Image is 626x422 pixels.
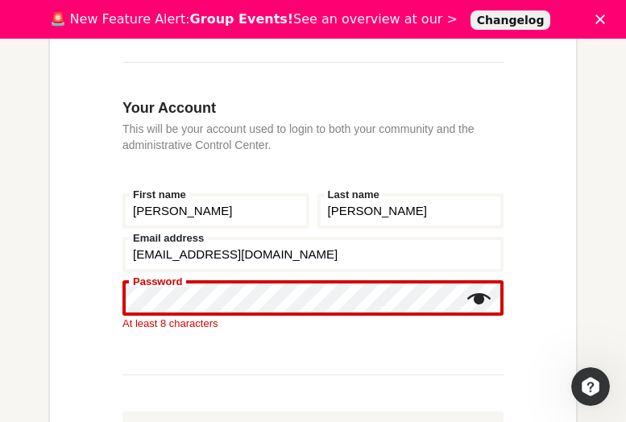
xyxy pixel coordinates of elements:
[324,189,383,200] label: Last name
[50,11,458,27] div: 🚨 New Feature Alert: See an overview at our >
[471,10,551,30] a: Changelog
[122,121,504,153] p: This will be your account used to login to both your community and the administrative Control Cen...
[122,318,504,329] div: At least 8 characters
[129,189,190,200] label: First name
[129,276,186,287] label: Password
[317,193,504,229] input: Last name
[129,233,208,243] label: Email address
[122,99,504,117] h3: Your Account
[190,11,294,27] b: Group Events!
[122,193,309,229] input: First name
[595,14,611,24] div: Close
[571,367,610,406] iframe: Intercom live chat
[122,237,504,272] input: Email address
[467,287,491,311] button: Show password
